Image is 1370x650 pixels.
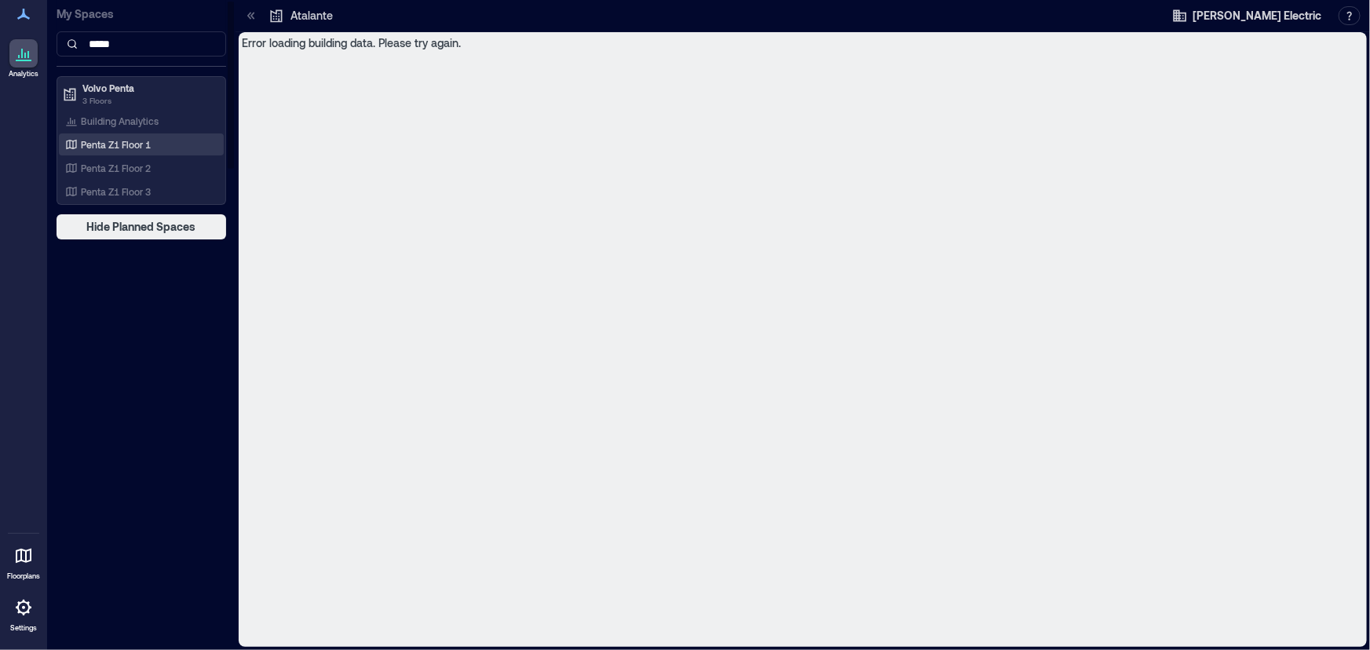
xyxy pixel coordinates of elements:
[1167,3,1326,28] button: [PERSON_NAME] Electric
[10,623,37,633] p: Settings
[4,35,43,83] a: Analytics
[239,32,1367,647] div: Error loading building data. Please try again.
[57,6,226,22] p: My Spaces
[290,8,333,24] p: Atalante
[57,214,226,239] button: Hide Planned Spaces
[81,138,151,151] p: Penta Z1 Floor 1
[9,69,38,79] p: Analytics
[7,571,40,581] p: Floorplans
[1193,8,1321,24] span: [PERSON_NAME] Electric
[82,82,214,94] p: Volvo Penta
[81,115,159,127] p: Building Analytics
[81,185,151,198] p: Penta Z1 Floor 3
[82,94,214,107] p: 3 Floors
[87,219,196,235] span: Hide Planned Spaces
[81,162,151,174] p: Penta Z1 Floor 2
[2,537,45,586] a: Floorplans
[5,589,42,637] a: Settings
